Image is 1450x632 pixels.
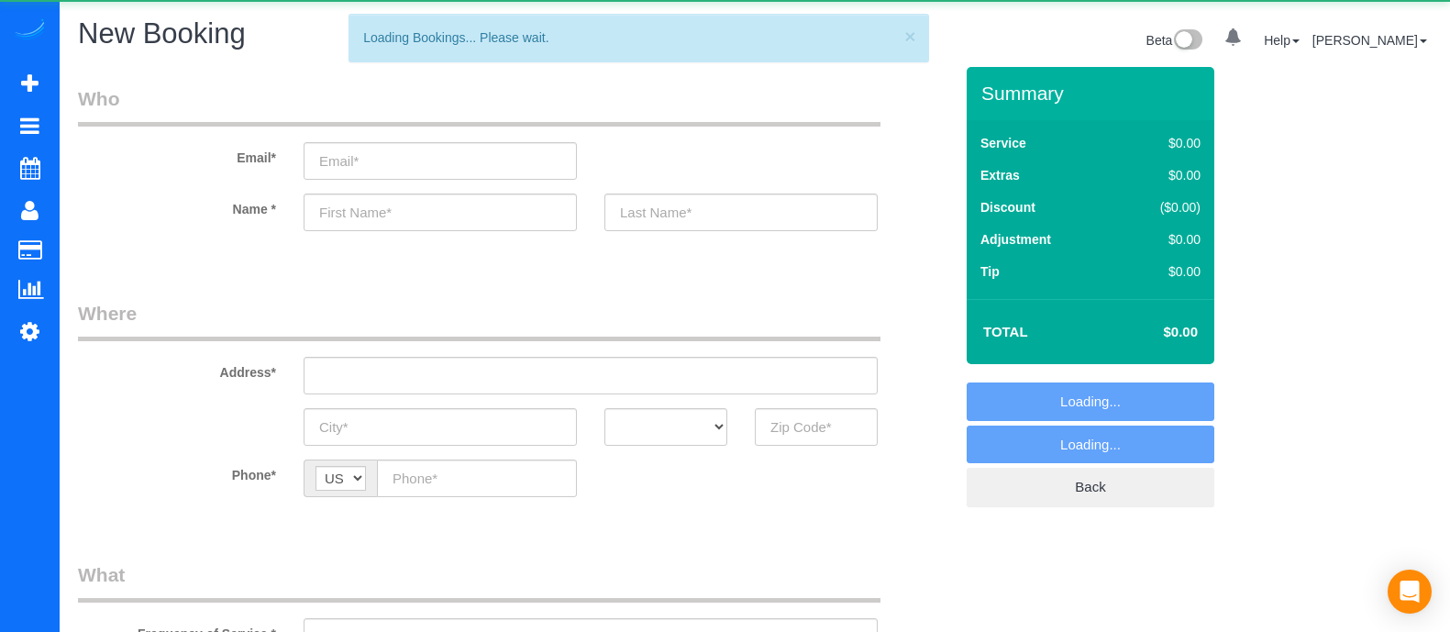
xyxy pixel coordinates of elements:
a: Back [967,468,1214,506]
div: Open Intercom Messenger [1388,570,1432,614]
h3: Summary [981,83,1205,104]
div: $0.00 [1122,166,1201,184]
input: First Name* [304,194,577,231]
a: [PERSON_NAME] [1312,33,1427,48]
input: Email* [304,142,577,180]
input: Last Name* [604,194,878,231]
label: Phone* [64,460,290,484]
input: City* [304,408,577,446]
button: × [904,27,915,46]
div: Loading Bookings... Please wait. [363,28,913,47]
div: $0.00 [1122,262,1201,281]
label: Name * [64,194,290,218]
div: $0.00 [1122,230,1201,249]
input: Phone* [377,460,577,497]
strong: Total [983,324,1028,339]
h4: $0.00 [1109,325,1198,340]
legend: What [78,561,880,603]
a: Help [1264,33,1300,48]
span: New Booking [78,17,246,50]
label: Email* [64,142,290,167]
legend: Who [78,85,880,127]
label: Discount [980,198,1035,216]
img: Automaid Logo [11,18,48,44]
div: $0.00 [1122,134,1201,152]
label: Address* [64,357,290,382]
label: Service [980,134,1026,152]
legend: Where [78,300,880,341]
label: Extras [980,166,1020,184]
label: Tip [980,262,1000,281]
input: Zip Code* [755,408,878,446]
div: ($0.00) [1122,198,1201,216]
label: Adjustment [980,230,1051,249]
img: New interface [1172,29,1202,53]
a: Beta [1146,33,1203,48]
